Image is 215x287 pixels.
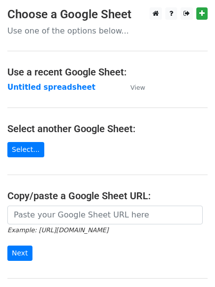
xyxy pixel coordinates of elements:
[7,142,44,157] a: Select...
[7,190,208,202] h4: Copy/paste a Google Sheet URL:
[7,83,95,92] a: Untitled spreadsheet
[130,84,145,91] small: View
[7,123,208,135] h4: Select another Google Sheet:
[7,226,108,234] small: Example: [URL][DOMAIN_NAME]
[7,66,208,78] h4: Use a recent Google Sheet:
[7,7,208,22] h3: Choose a Google Sheet
[121,83,145,92] a: View
[7,26,208,36] p: Use one of the options below...
[7,246,32,261] input: Next
[7,206,203,224] input: Paste your Google Sheet URL here
[166,240,215,287] iframe: Chat Widget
